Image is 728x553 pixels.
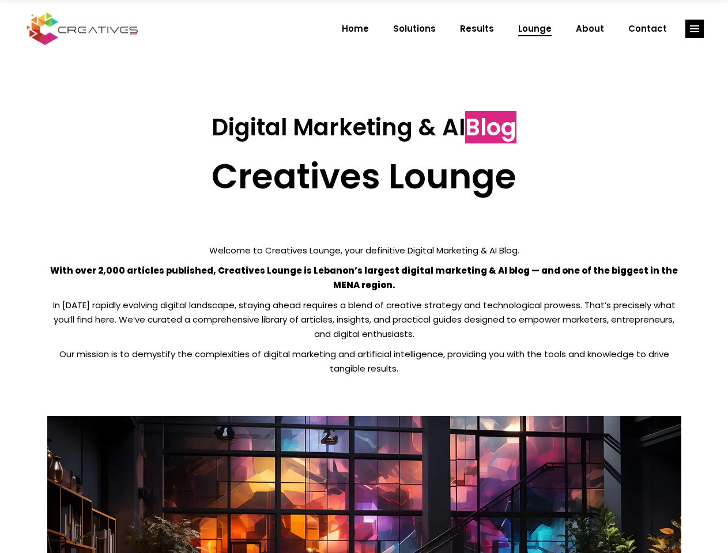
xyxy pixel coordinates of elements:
span: Contact [628,14,667,44]
p: In [DATE] rapidly evolving digital landscape, staying ahead requires a blend of creative strategy... [47,298,681,341]
a: link [685,20,704,38]
p: Welcome to Creatives Lounge, your definitive Digital Marketing & AI Blog. [47,243,681,257]
a: About [564,14,616,44]
span: Home [342,14,369,44]
a: Solutions [381,14,448,44]
a: Lounge [506,14,564,44]
h2: Creatives Lounge [47,156,681,197]
a: Results [448,14,506,44]
p: Our mission is to demystify the complexities of digital marketing and artificial intelligence, pr... [47,347,681,376]
a: Contact [616,14,679,44]
img: Creatives [24,11,141,47]
span: Lounge [518,14,552,44]
span: Results [460,14,494,44]
span: About [576,14,604,44]
strong: With over 2,000 articles published, Creatives Lounge is Lebanon’s largest digital marketing & AI ... [50,264,678,291]
a: Home [330,14,381,44]
span: Solutions [393,14,436,44]
h3: Digital Marketing & AI [47,113,681,141]
span: Blog [465,111,516,143]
